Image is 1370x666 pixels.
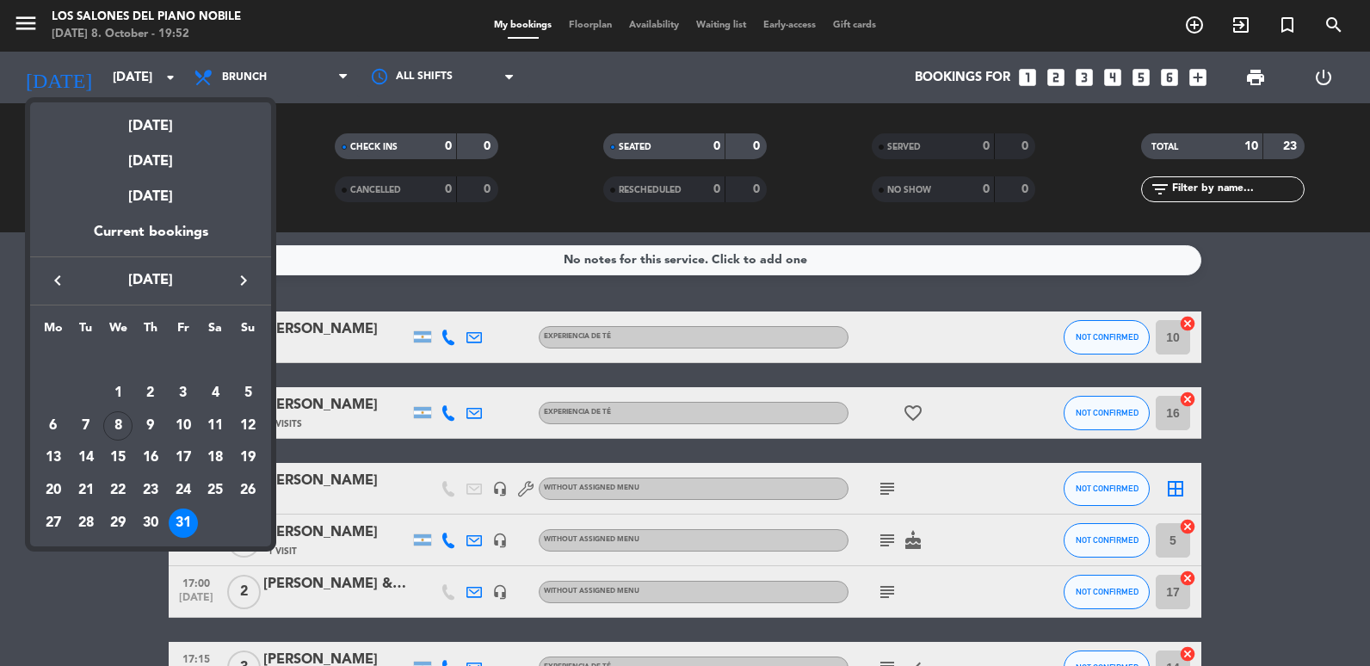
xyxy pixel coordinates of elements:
[200,377,232,410] td: October 4, 2025
[167,474,200,507] td: October 24, 2025
[231,318,264,345] th: Sunday
[233,379,262,408] div: 5
[231,474,264,507] td: October 26, 2025
[30,102,271,138] div: [DATE]
[233,270,254,291] i: keyboard_arrow_right
[134,318,167,345] th: Thursday
[30,221,271,256] div: Current bookings
[102,377,134,410] td: October 1, 2025
[231,441,264,474] td: October 19, 2025
[37,318,70,345] th: Monday
[136,476,165,505] div: 23
[73,269,228,292] span: [DATE]
[42,269,73,292] button: keyboard_arrow_left
[71,476,101,505] div: 21
[71,411,101,441] div: 7
[233,443,262,472] div: 19
[102,474,134,507] td: October 22, 2025
[134,507,167,540] td: October 30, 2025
[200,474,232,507] td: October 25, 2025
[136,509,165,538] div: 30
[37,507,70,540] td: October 27, 2025
[103,476,133,505] div: 22
[169,379,198,408] div: 3
[37,344,264,377] td: OCT
[169,411,198,441] div: 10
[30,173,271,221] div: [DATE]
[47,270,68,291] i: keyboard_arrow_left
[71,509,101,538] div: 28
[169,443,198,472] div: 17
[70,507,102,540] td: October 28, 2025
[167,507,200,540] td: October 31, 2025
[169,509,198,538] div: 31
[70,410,102,442] td: October 7, 2025
[39,443,68,472] div: 13
[201,379,230,408] div: 4
[39,509,68,538] div: 27
[200,441,232,474] td: October 18, 2025
[167,377,200,410] td: October 3, 2025
[102,318,134,345] th: Wednesday
[134,410,167,442] td: October 9, 2025
[70,441,102,474] td: October 14, 2025
[134,441,167,474] td: October 16, 2025
[30,138,271,173] div: [DATE]
[200,410,232,442] td: October 11, 2025
[231,377,264,410] td: October 5, 2025
[136,411,165,441] div: 9
[169,476,198,505] div: 24
[39,411,68,441] div: 6
[167,410,200,442] td: October 10, 2025
[37,441,70,474] td: October 13, 2025
[134,377,167,410] td: October 2, 2025
[233,411,262,441] div: 12
[201,411,230,441] div: 11
[136,379,165,408] div: 2
[231,410,264,442] td: October 12, 2025
[134,474,167,507] td: October 23, 2025
[201,443,230,472] div: 18
[70,318,102,345] th: Tuesday
[103,379,133,408] div: 1
[71,443,101,472] div: 14
[200,318,232,345] th: Saturday
[102,410,134,442] td: October 8, 2025
[102,507,134,540] td: October 29, 2025
[228,269,259,292] button: keyboard_arrow_right
[201,476,230,505] div: 25
[233,476,262,505] div: 26
[103,509,133,538] div: 29
[37,474,70,507] td: October 20, 2025
[70,474,102,507] td: October 21, 2025
[37,410,70,442] td: October 6, 2025
[167,441,200,474] td: October 17, 2025
[136,443,165,472] div: 16
[102,441,134,474] td: October 15, 2025
[39,476,68,505] div: 20
[167,318,200,345] th: Friday
[103,411,133,441] div: 8
[103,443,133,472] div: 15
